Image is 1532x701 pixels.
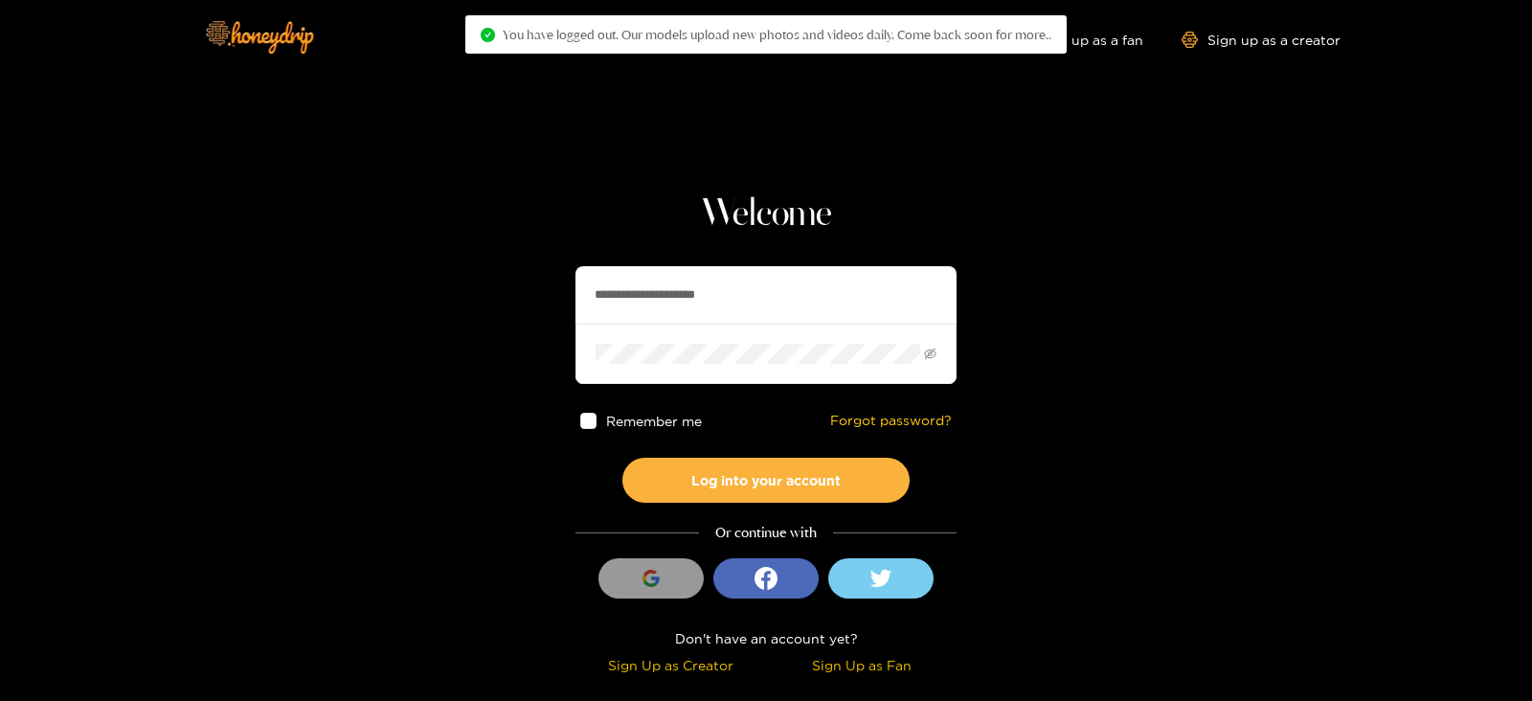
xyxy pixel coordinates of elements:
span: You have logged out. Our models upload new photos and videos daily. Come back soon for more.. [503,27,1051,42]
button: Log into your account [622,458,910,503]
a: Sign up as a fan [1012,32,1143,48]
div: Sign Up as Fan [771,654,952,676]
span: eye-invisible [924,348,936,360]
div: Sign Up as Creator [580,654,761,676]
a: Forgot password? [830,413,952,429]
span: Remember me [606,414,702,428]
div: Don't have an account yet? [575,627,957,649]
a: Sign up as a creator [1182,32,1340,48]
span: check-circle [481,28,495,42]
div: Or continue with [575,522,957,544]
h1: Welcome [575,192,957,237]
